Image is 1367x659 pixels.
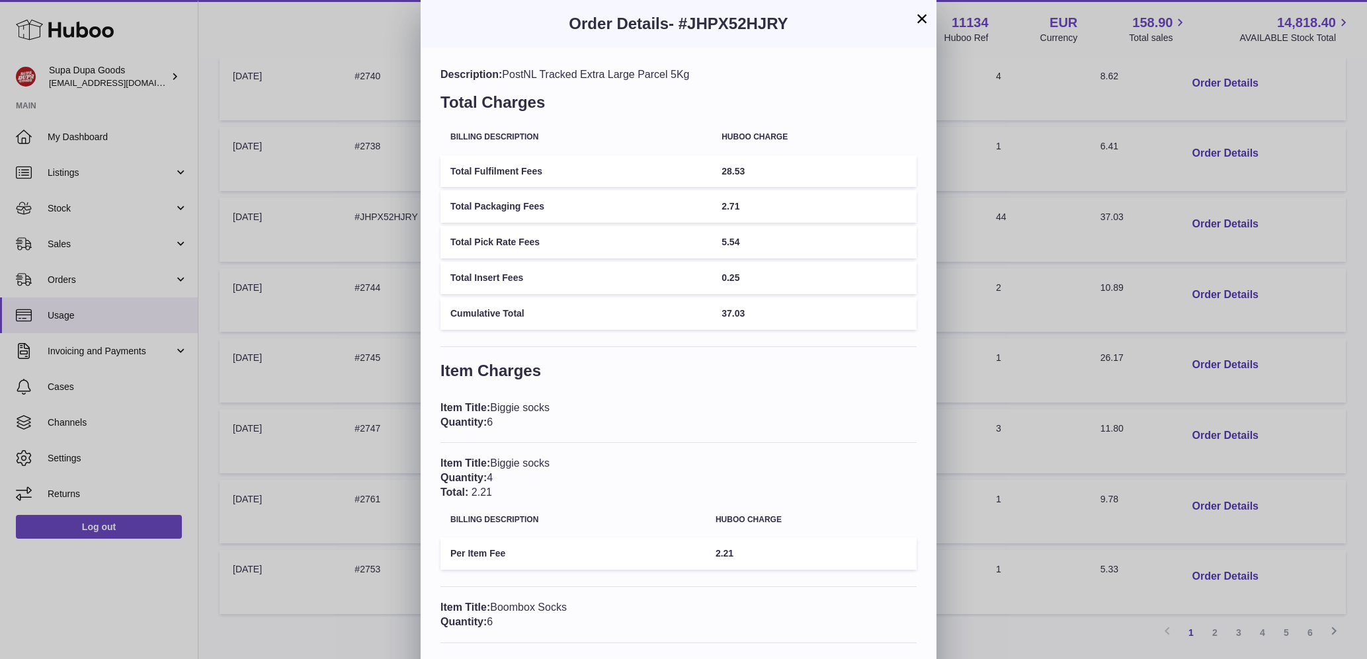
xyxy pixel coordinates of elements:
[440,416,487,428] span: Quantity:
[440,67,917,82] div: PostNL Tracked Extra Large Parcel 5Kg
[440,600,917,629] div: Boombox Socks 6
[440,457,490,469] span: Item Title:
[472,486,492,498] span: 2.21
[722,166,745,176] span: 28.53
[440,401,917,429] div: Biggie socks 6
[722,272,739,283] span: 0.25
[440,456,917,499] div: Biggie socks 4
[440,472,487,483] span: Quantity:
[440,506,706,534] th: Billing Description
[440,601,490,613] span: Item Title:
[440,402,490,413] span: Item Title:
[716,548,733,559] span: 2.21
[440,360,917,388] h3: Item Charges
[722,201,739,212] span: 2.71
[440,537,706,570] td: Per Item Fee
[440,486,468,498] span: Total:
[440,190,712,223] td: Total Packaging Fees
[669,15,788,32] span: - #JHPX52HJRY
[440,297,712,330] td: Cumulative Total
[722,237,739,247] span: 5.54
[440,13,917,34] h3: Order Details
[440,155,712,188] td: Total Fulfilment Fees
[914,11,930,26] button: ×
[440,92,917,120] h3: Total Charges
[712,123,917,151] th: Huboo charge
[440,616,487,627] span: Quantity:
[440,69,502,80] span: Description:
[440,226,712,258] td: Total Pick Rate Fees
[440,262,712,294] td: Total Insert Fees
[706,506,917,534] th: Huboo charge
[722,308,745,319] span: 37.03
[440,123,712,151] th: Billing Description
